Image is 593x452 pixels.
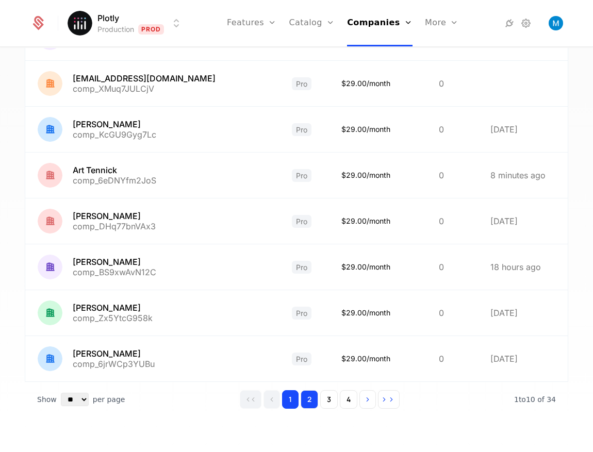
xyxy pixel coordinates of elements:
[549,16,563,30] img: Matthew Brown
[138,24,164,35] span: Prod
[301,390,318,409] button: Go to page 2
[503,17,516,29] a: Integrations
[514,395,547,404] span: 1 to 10 of
[37,394,57,405] span: Show
[93,394,125,405] span: per page
[97,24,134,35] div: Production
[514,395,556,404] span: 34
[549,16,563,30] button: Open user button
[320,390,338,409] button: Go to page 3
[240,390,261,409] button: Go to first page
[71,12,183,35] button: Select environment
[340,390,357,409] button: Go to page 4
[282,390,299,409] button: Go to page 1
[25,382,568,417] div: Table pagination
[378,390,400,409] button: Go to last page
[68,11,92,36] img: Plotly
[97,12,119,24] span: Plotly
[359,390,376,409] button: Go to next page
[520,17,532,29] a: Settings
[263,390,280,409] button: Go to previous page
[240,390,400,409] div: Page navigation
[61,393,89,406] select: Select page size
